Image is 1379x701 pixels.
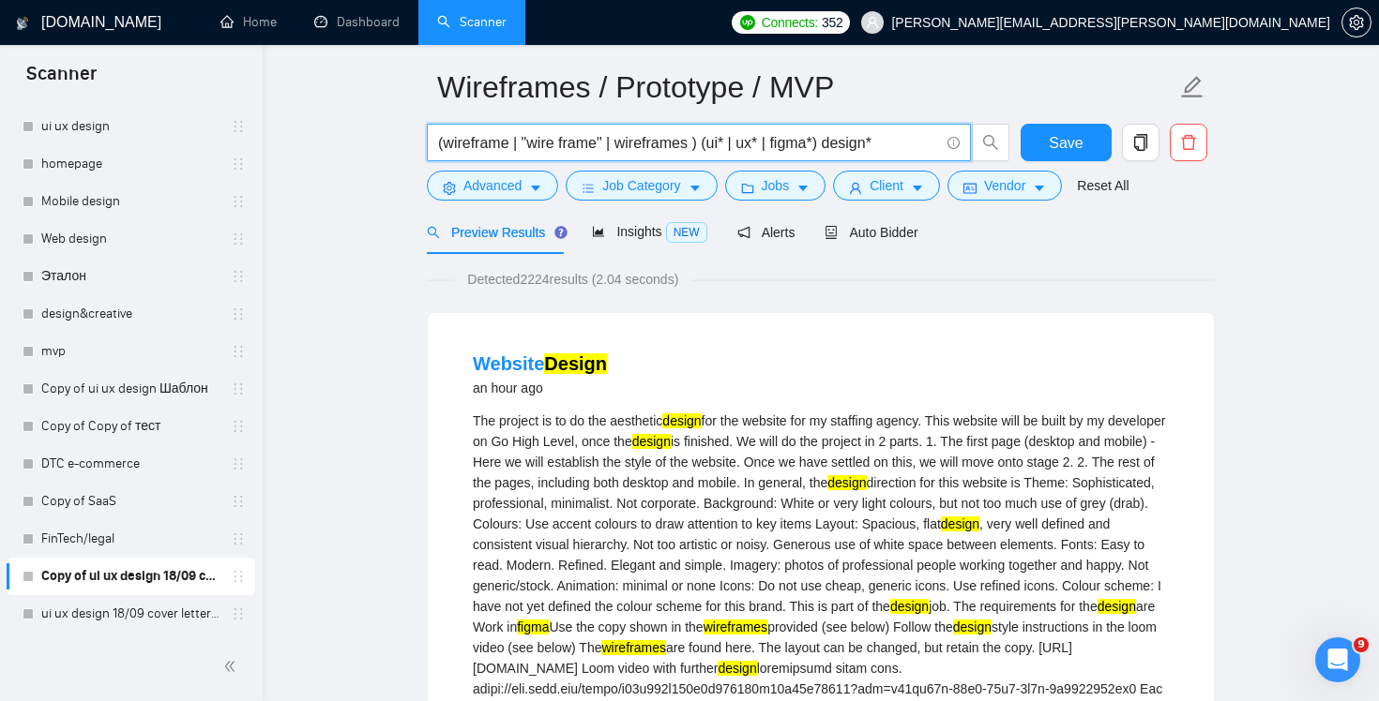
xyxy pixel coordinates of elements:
a: dashboardDashboard [314,14,400,30]
span: holder [231,569,246,584]
span: Preview Results [427,225,562,240]
a: ui ux design [41,108,220,145]
a: searchScanner [437,14,507,30]
button: delete [1170,124,1207,161]
span: holder [231,157,246,172]
a: setting [1341,15,1371,30]
mark: wireframes [704,619,767,634]
a: mvp [41,333,220,370]
span: user [849,181,862,195]
a: homepage [41,145,220,183]
a: design&creative [41,295,220,333]
span: copy [1123,134,1159,151]
div: Закрыть [599,7,633,41]
a: Web design [41,220,220,258]
span: Vendor [984,175,1025,196]
mark: Design [544,353,607,374]
a: ui ux design 18/09 cover letter changed & cases revised [41,595,220,633]
a: Mobile design [41,183,220,220]
span: caret-down [911,181,924,195]
div: an hour ago [473,377,607,399]
button: Свернуть окно [564,7,599,43]
span: idcard [963,181,977,195]
span: Job Category [602,175,680,196]
span: double-left [223,657,242,676]
span: holder [231,269,246,284]
img: logo [16,8,29,38]
a: Copy of Copy of тест [41,408,220,445]
a: homeHome [220,14,277,30]
mark: figma [517,619,549,634]
span: holder [231,119,246,134]
mark: design [890,599,929,614]
button: idcardVendorcaret-down [947,171,1062,201]
input: Search Freelance Jobs... [438,131,939,155]
a: Copy of SaaS [41,483,220,520]
a: FinTech/legal [41,520,220,558]
a: Copy of ui ux design 18/09 cover letter changed & cases revised [41,558,220,595]
span: holder [231,494,246,509]
span: 352 [822,12,842,33]
button: setting [1341,7,1371,37]
a: Copy of ui ux design Шаблон [41,370,220,408]
span: setting [1342,15,1371,30]
button: go back [12,7,48,43]
span: user [866,16,879,29]
span: holder [231,419,246,434]
mark: wireframes [601,640,665,655]
iframe: Intercom live chat [1315,637,1360,682]
span: search [427,226,440,239]
button: userClientcaret-down [833,171,940,201]
span: Detected 2224 results (2.04 seconds) [454,269,691,290]
span: Advanced [463,175,522,196]
button: Save [1021,124,1112,161]
mark: design [827,475,866,490]
a: DTC e-commerce [41,445,220,483]
span: holder [231,531,246,546]
span: delete [1171,134,1206,151]
mark: design [941,516,979,531]
mark: design [1098,599,1136,614]
span: setting [443,181,456,195]
button: folderJobscaret-down [725,171,826,201]
button: barsJob Categorycaret-down [566,171,717,201]
img: upwork-logo.png [740,15,755,30]
mark: design [632,434,671,449]
span: Client [870,175,903,196]
span: holder [231,231,246,246]
span: bars [582,181,595,195]
a: Reset All [1077,175,1129,196]
span: search [973,134,1008,151]
span: holder [231,194,246,209]
span: Alerts [737,225,796,240]
span: caret-down [1033,181,1046,195]
span: Jobs [762,175,790,196]
span: holder [231,606,246,621]
span: holder [231,456,246,471]
span: caret-down [689,181,702,195]
span: caret-down [796,181,810,195]
span: notification [737,226,750,239]
button: search [972,124,1009,161]
button: copy [1122,124,1159,161]
span: info-circle [947,137,960,149]
span: caret-down [529,181,542,195]
span: Auto Bidder [825,225,917,240]
span: Connects: [762,12,818,33]
a: Эталон [41,258,220,295]
span: folder [741,181,754,195]
span: Scanner [11,60,112,99]
span: robot [825,226,838,239]
span: holder [231,344,246,359]
span: Insights [592,224,706,239]
span: NEW [666,222,707,243]
span: edit [1180,75,1205,99]
mark: design [718,661,756,676]
mark: design [953,619,992,634]
button: settingAdvancedcaret-down [427,171,558,201]
a: WebsiteDesign [473,353,607,374]
span: 9 [1354,637,1369,652]
div: Tooltip anchor [553,224,569,241]
span: holder [231,381,246,396]
input: Scanner name... [437,64,1176,111]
